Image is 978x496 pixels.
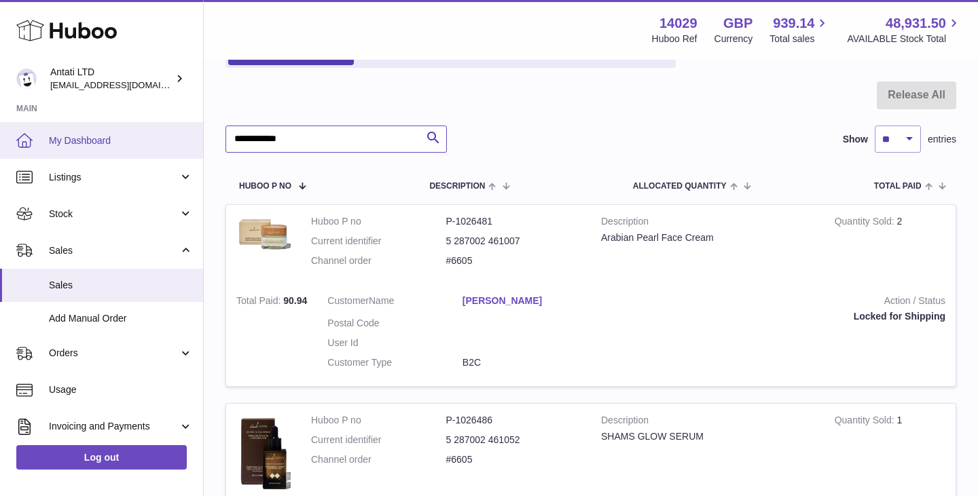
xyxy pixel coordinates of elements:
a: 939.14 Total sales [769,14,830,45]
td: 2 [825,205,956,284]
span: 48,931.50 [886,14,946,33]
span: Huboo P no [239,182,291,191]
dd: 5 287002 461052 [446,434,581,446]
span: 939.14 [773,14,814,33]
span: 90.94 [283,295,307,306]
span: Total paid [874,182,922,191]
img: 1735332564.png [236,215,291,254]
span: Usage [49,383,193,396]
span: Stock [49,208,179,221]
dd: #6605 [446,254,581,267]
a: [PERSON_NAME] [463,294,598,307]
dt: Name [327,294,463,311]
div: Arabian Pearl Face Cream [601,231,814,244]
div: SHAMS GLOW SERUM [601,430,814,443]
dt: Current identifier [311,434,446,446]
dd: P-1026481 [446,215,581,228]
img: toufic@antatiskin.com [16,69,37,89]
div: Huboo Ref [652,33,698,45]
dd: P-1026486 [446,414,581,427]
dt: Channel order [311,453,446,466]
span: Sales [49,279,193,292]
span: Description [429,182,485,191]
span: Invoicing and Payments [49,420,179,433]
dt: Postal Code [327,317,463,330]
span: Customer [327,295,369,306]
div: Locked for Shipping [617,310,945,323]
span: Sales [49,244,179,257]
dt: Huboo P no [311,414,446,427]
span: ALLOCATED Quantity [633,182,727,191]
strong: Action / Status [617,294,945,311]
span: Total sales [769,33,830,45]
dd: #6605 [446,453,581,466]
dt: Current identifier [311,235,446,248]
dt: Huboo P no [311,215,446,228]
dt: Channel order [311,254,446,267]
strong: Quantity Sold [835,216,897,230]
strong: Description [601,414,814,430]
img: 1735333660.png [236,414,291,493]
span: [EMAIL_ADDRESS][DOMAIN_NAME] [50,79,200,90]
strong: Description [601,215,814,231]
a: Log out [16,445,187,470]
strong: Quantity Sold [835,415,897,429]
a: 48,931.50 AVAILABLE Stock Total [847,14,962,45]
strong: 14029 [659,14,698,33]
label: Show [843,133,868,146]
span: entries [928,133,956,146]
span: Add Manual Order [49,312,193,325]
dd: 5 287002 461007 [446,235,581,248]
dt: User Id [327,337,463,349]
dt: Customer Type [327,356,463,369]
div: Currency [714,33,753,45]
strong: Total Paid [236,295,283,309]
span: Listings [49,171,179,184]
div: Antati LTD [50,66,173,92]
span: Orders [49,347,179,360]
dd: B2C [463,356,598,369]
span: My Dashboard [49,134,193,147]
strong: GBP [723,14,753,33]
span: AVAILABLE Stock Total [847,33,962,45]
